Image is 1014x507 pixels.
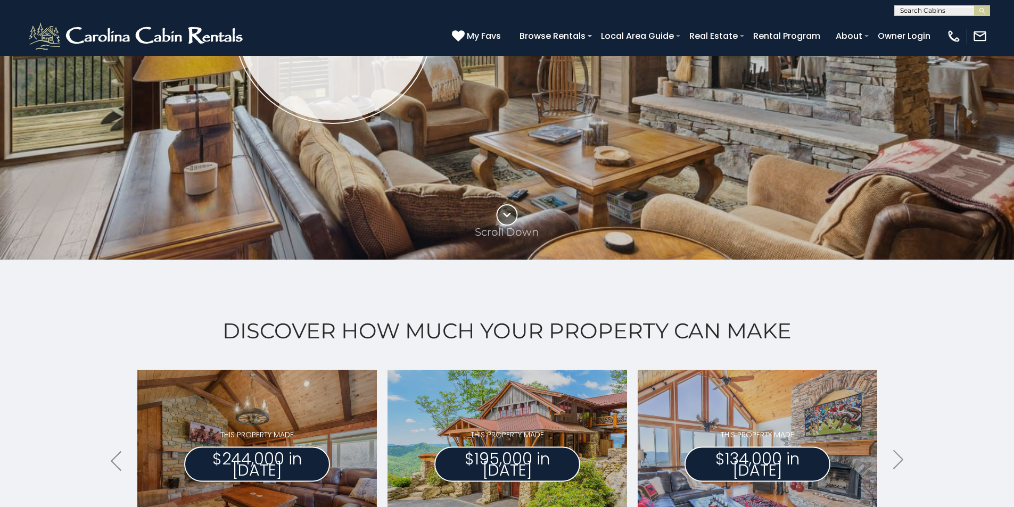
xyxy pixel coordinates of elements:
[596,27,679,45] a: Local Area Guide
[452,29,504,43] a: My Favs
[475,226,539,238] p: Scroll Down
[27,20,248,52] img: White-1-2.png
[27,319,987,343] h2: Discover How Much Your Property Can Make
[748,27,826,45] a: Rental Program
[685,429,830,440] p: THIS PROPERTY MADE
[946,29,961,44] img: phone-regular-white.png
[434,447,580,482] p: $195,000 in [DATE]
[872,27,936,45] a: Owner Login
[434,429,580,440] p: THIS PROPERTY MADE
[972,29,987,44] img: mail-regular-white.png
[830,27,868,45] a: About
[467,29,501,43] span: My Favs
[184,447,330,482] p: $244,000 in [DATE]
[184,429,330,440] p: THIS PROPERTY MADE
[684,27,743,45] a: Real Estate
[514,27,591,45] a: Browse Rentals
[685,447,830,482] p: $134,000 in [DATE]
